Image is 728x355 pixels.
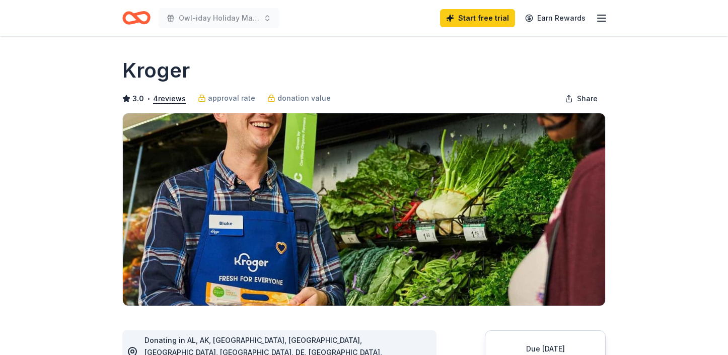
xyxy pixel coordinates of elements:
button: Share [557,89,606,109]
span: donation value [277,92,331,104]
a: Start free trial [440,9,515,27]
a: Home [122,6,151,30]
div: Due [DATE] [497,343,593,355]
span: Share [577,93,598,105]
button: Owl-iday Holiday Market for Olathe West Families in Need [159,8,279,28]
span: Owl-iday Holiday Market for Olathe West Families in Need [179,12,259,24]
a: donation value [267,92,331,104]
span: approval rate [208,92,255,104]
span: • [147,95,151,103]
span: 3.0 [132,93,144,105]
img: Image for Kroger [123,113,605,306]
h1: Kroger [122,56,190,85]
a: approval rate [198,92,255,104]
button: 4reviews [153,93,186,105]
a: Earn Rewards [519,9,592,27]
